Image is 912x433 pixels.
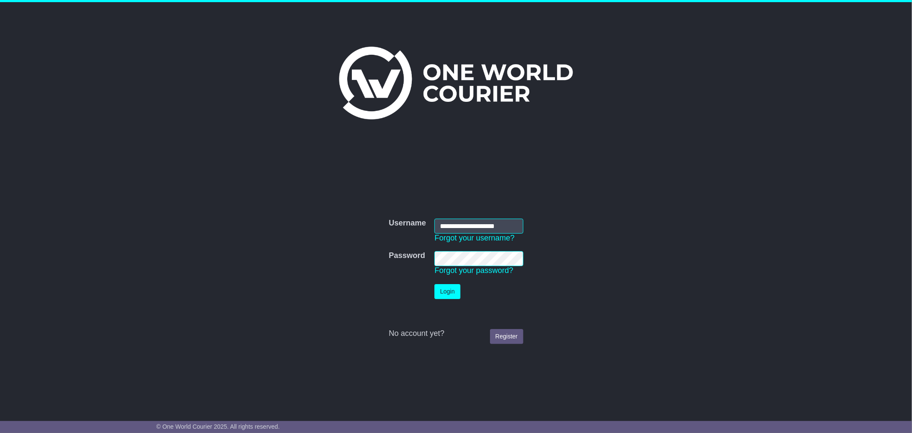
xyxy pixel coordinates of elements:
[434,234,514,242] a: Forgot your username?
[434,266,513,275] a: Forgot your password?
[490,329,523,344] a: Register
[434,284,460,299] button: Login
[156,423,280,430] span: © One World Courier 2025. All rights reserved.
[389,329,523,338] div: No account yet?
[389,219,426,228] label: Username
[389,251,425,261] label: Password
[339,47,573,119] img: One World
